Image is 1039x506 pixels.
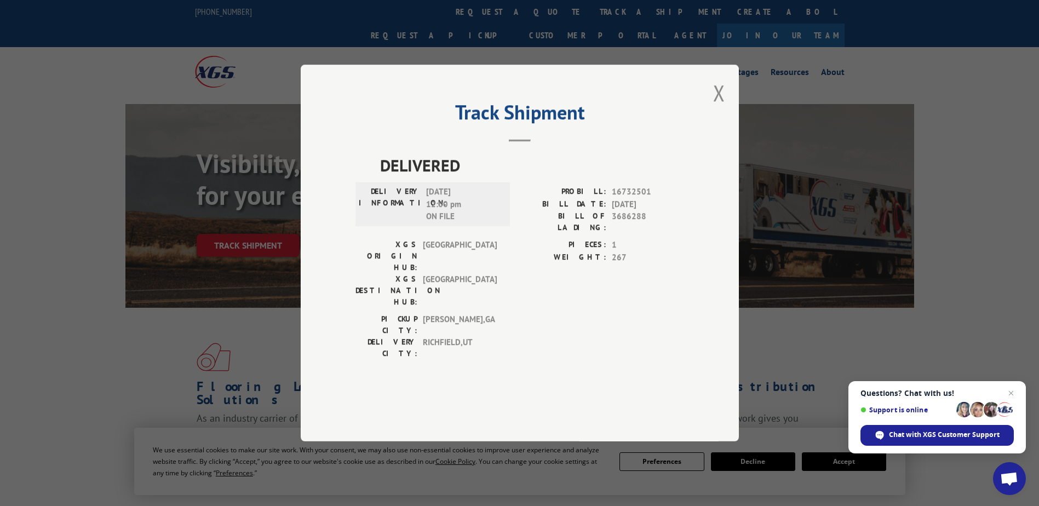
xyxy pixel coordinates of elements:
[1004,387,1018,400] span: Close chat
[612,251,684,264] span: 267
[423,336,497,359] span: RICHFIELD , UT
[520,239,606,251] label: PIECES:
[423,313,497,336] span: [PERSON_NAME] , GA
[612,239,684,251] span: 1
[355,105,684,125] h2: Track Shipment
[860,406,952,414] span: Support is online
[520,210,606,233] label: BILL OF LADING:
[520,186,606,198] label: PROBILL:
[520,198,606,211] label: BILL DATE:
[423,273,497,308] span: [GEOGRAPHIC_DATA]
[993,462,1026,495] div: Open chat
[355,273,417,308] label: XGS DESTINATION HUB:
[423,239,497,273] span: [GEOGRAPHIC_DATA]
[426,186,500,223] span: [DATE] 12:00 pm ON FILE
[359,186,421,223] label: DELIVERY INFORMATION:
[612,198,684,211] span: [DATE]
[713,78,725,107] button: Close modal
[380,153,684,177] span: DELIVERED
[889,430,1000,440] span: Chat with XGS Customer Support
[860,425,1014,446] div: Chat with XGS Customer Support
[355,336,417,359] label: DELIVERY CITY:
[355,313,417,336] label: PICKUP CITY:
[520,251,606,264] label: WEIGHT:
[860,389,1014,398] span: Questions? Chat with us!
[612,186,684,198] span: 16732501
[355,239,417,273] label: XGS ORIGIN HUB:
[612,210,684,233] span: 3686288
